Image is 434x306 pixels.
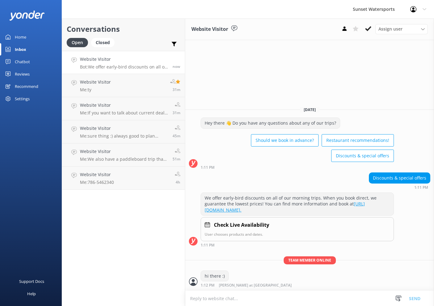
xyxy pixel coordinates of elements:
h4: Website Visitor [80,125,168,132]
a: [URL][DOMAIN_NAME]. [205,201,365,213]
h4: Website Visitor [80,171,114,178]
span: Team member online [284,256,336,264]
a: Website VisitorMe:If you want to talk about current deals, feel free to respond here and I can he... [62,97,185,120]
span: Aug 23 2025 12:11pm (UTC -05:00) America/Cancun [173,64,180,69]
h4: Website Visitor [80,148,168,155]
div: Help [27,287,36,300]
div: Support Docs [19,275,44,287]
img: yonder-white-logo.png [9,10,45,21]
div: We offer early-bird discounts on all of our morning trips. When you book direct, we guarantee the... [201,193,394,215]
a: Website VisitorMe:786-54623404h [62,167,185,190]
a: Website VisitorBot:We offer early-bird discounts on all of our morning trips. When you book direc... [62,51,185,74]
div: Hey there 👋 Do you have any questions about any of our trips? [201,118,340,128]
div: Reviews [15,68,30,80]
h4: Check Live Availability [214,221,269,229]
div: Open [67,38,88,47]
strong: 1:11 PM [201,166,215,169]
div: Recommend [15,80,38,93]
h4: Website Visitor [80,56,168,63]
span: [PERSON_NAME] at [GEOGRAPHIC_DATA] [219,283,292,287]
h4: Website Visitor [80,79,111,85]
button: Restaurant recommendations! [322,134,394,147]
h4: Website Visitor [80,102,168,109]
a: Closed [91,39,118,46]
p: User chooses products and dates. [205,231,390,237]
div: Closed [91,38,115,47]
span: Aug 23 2025 11:40am (UTC -05:00) America/Cancun [173,87,180,92]
strong: 1:11 PM [414,186,428,189]
a: Open [67,39,91,46]
p: Me: We also have a paddleboard trip that goes out to the backcountry every day from 11-4 to paddl... [80,156,168,162]
p: Me: ty [80,87,111,93]
div: Aug 23 2025 12:11pm (UTC -05:00) America/Cancun [201,243,394,247]
button: Should we book in advance? [251,134,319,147]
p: Bot: We offer early-bird discounts on all of our morning trips. When you book direct, we guarante... [80,64,168,70]
span: Aug 23 2025 11:40am (UTC -05:00) America/Cancun [173,110,180,115]
span: Assign user [378,26,403,32]
h2: Conversations [67,23,180,35]
a: Website VisitorMe:ty31m [62,74,185,97]
div: Aug 23 2025 12:11pm (UTC -05:00) America/Cancun [201,165,394,169]
div: Aug 23 2025 12:11pm (UTC -05:00) America/Cancun [369,185,430,189]
p: Me: If you want to talk about current deals, feel free to respond here and I can help navigate to... [80,110,168,116]
strong: 1:11 PM [201,243,215,247]
div: Inbox [15,43,26,56]
div: Home [15,31,26,43]
div: Settings [15,93,30,105]
div: Aug 23 2025 12:12pm (UTC -05:00) America/Cancun [201,283,312,287]
p: Me: 786-5462340 [80,180,114,185]
span: Aug 23 2025 08:04am (UTC -05:00) America/Cancun [176,180,180,185]
span: Aug 23 2025 11:20am (UTC -05:00) America/Cancun [173,156,180,162]
span: Aug 23 2025 11:26am (UTC -05:00) America/Cancun [173,133,180,139]
strong: 1:12 PM [201,283,215,287]
div: hi there :) [201,271,228,281]
a: Website VisitorMe:sure thing :) always good to plan ahead. If you want I can text you so you have... [62,120,185,143]
p: Me: sure thing :) always good to plan ahead. If you want I can text you so you have my number and... [80,133,168,139]
h3: Website Visitor [191,25,228,33]
a: Website VisitorMe:We also have a paddleboard trip that goes out to the backcountry every day from... [62,143,185,167]
div: Assign User [375,24,428,34]
span: [DATE] [300,107,319,112]
div: Discounts & special offers [369,173,430,183]
div: Chatbot [15,56,30,68]
button: Discounts & special offers [331,150,394,162]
